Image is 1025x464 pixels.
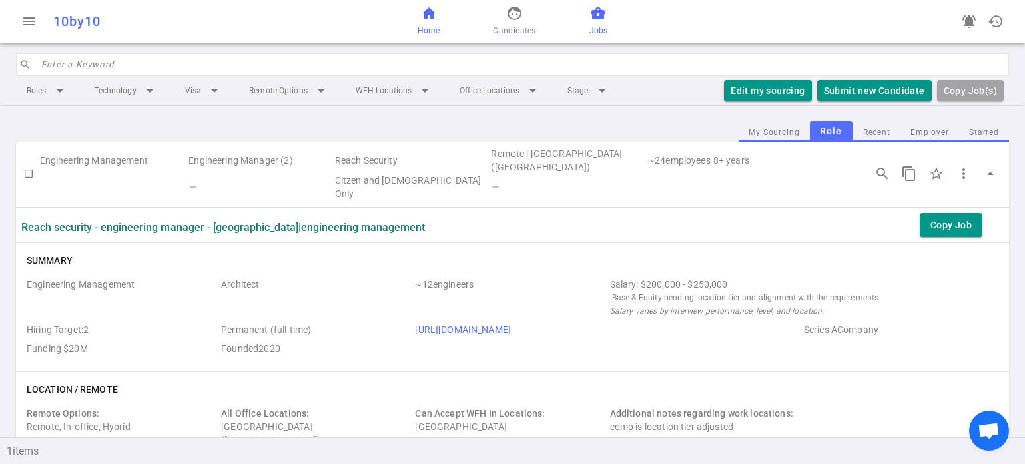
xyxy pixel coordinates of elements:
[874,166,890,182] span: search_insights
[221,278,410,318] span: Level
[21,221,425,234] label: Reach Security - Engineering Manager - [GEOGRAPHIC_DATA] | Engineering Management
[16,147,40,200] td: Check to Select for Matching
[491,182,498,192] i: —
[16,79,79,103] li: Roles
[610,278,993,291] div: Salary Range
[415,278,604,318] span: Team Count
[610,407,993,447] div: comp is location tier adjusted
[421,5,437,21] span: home
[418,5,440,37] a: Home
[415,324,511,335] a: [URL][DOMAIN_NAME]
[40,174,188,200] td: My Sourcing
[589,24,607,37] span: Jobs
[238,79,340,103] li: Remote Options
[610,306,825,316] i: Salary varies by interview performance, level, and location.
[647,147,712,174] td: 24 | Employee Count
[977,160,1004,187] button: Click to expand
[982,8,1009,35] button: Open history
[21,13,37,29] span: menu
[969,411,1009,451] div: Open chat
[27,323,216,336] span: Hiring Target
[959,124,1009,142] button: Starred
[221,407,410,447] div: [GEOGRAPHIC_DATA] ([GEOGRAPHIC_DATA])
[27,383,118,396] h6: Location / Remote
[506,5,523,21] span: face
[869,160,896,187] button: Open job engagements details
[345,79,444,103] li: WFH Locations
[84,79,169,103] li: Technology
[16,8,43,35] button: Open menu
[334,174,490,200] td: Visa
[490,174,853,200] td: Technical Skills
[557,79,621,103] li: Stage
[415,407,604,447] div: [GEOGRAPHIC_DATA]
[982,166,998,182] span: arrow_drop_up
[922,160,950,188] div: Click to Starred
[415,323,798,336] span: Company URL
[188,182,196,192] i: —
[804,323,993,336] span: Employer Stage e.g. Series A
[187,174,333,200] td: Flags
[920,213,982,238] button: Copy Job
[817,80,932,102] button: Submit new Candidate
[449,79,551,103] li: Office Locations
[810,121,853,142] button: Role
[493,24,535,37] span: Candidates
[27,342,216,355] span: Employer Founding
[53,13,336,29] div: 10by10
[418,24,440,37] span: Home
[853,124,900,142] button: Recent
[739,124,810,142] button: My Sourcing
[221,342,410,355] span: Employer Founded
[900,124,959,142] button: Employer
[589,5,607,37] a: Jobs
[40,147,188,174] td: Engineering Management
[610,291,993,304] small: - Base & Equity pending location tier and alignment with the requirements
[221,408,309,419] span: All Office Locations:
[956,166,972,182] span: more_vert
[187,147,333,174] td: Engineering Manager (2)
[27,408,99,419] span: Remote Options:
[490,147,647,174] td: Remote | Sunnyvale (San Francisco Bay Area)
[415,408,545,419] span: Can Accept WFH In Locations:
[956,8,982,35] a: Go to see announcements
[901,166,917,182] span: content_copy
[590,5,606,21] span: business_center
[988,13,1004,29] span: history
[610,408,793,419] span: Additional notes regarding work locations:
[724,80,811,102] button: Edit my sourcing
[712,147,853,174] td: Experience
[27,407,216,447] div: Remote, In-office, Hybrid
[961,13,977,29] span: notifications_active
[896,160,922,187] button: Copy this job's short summary. For full job description, use 3 dots -> Copy Long JD
[334,147,490,174] td: Reach Security
[27,278,216,318] span: Roles
[27,254,73,267] h6: Summary
[19,59,31,71] span: search
[174,79,233,103] li: Visa
[221,323,410,336] span: Job Type
[493,5,535,37] a: Candidates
